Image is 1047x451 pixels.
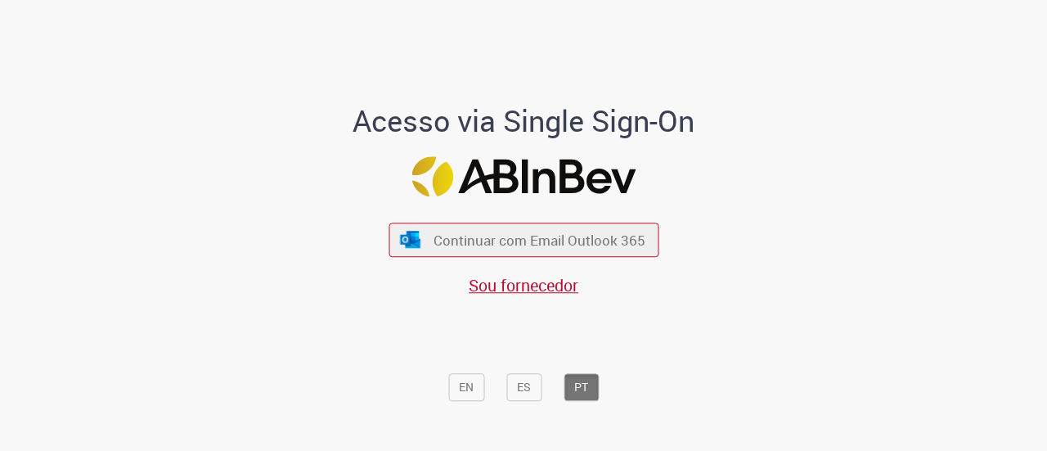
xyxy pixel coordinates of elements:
button: ES [506,373,541,401]
a: Sou fornecedor [469,274,578,296]
button: EN [448,373,484,401]
img: ícone Azure/Microsoft 360 [399,231,422,248]
button: ícone Azure/Microsoft 360 Continuar com Email Outlook 365 [389,223,658,257]
img: Logo ABInBev [411,156,636,196]
h1: Acesso via Single Sign-On [297,105,751,138]
span: Continuar com Email Outlook 365 [434,231,645,250]
button: PT [564,373,599,401]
